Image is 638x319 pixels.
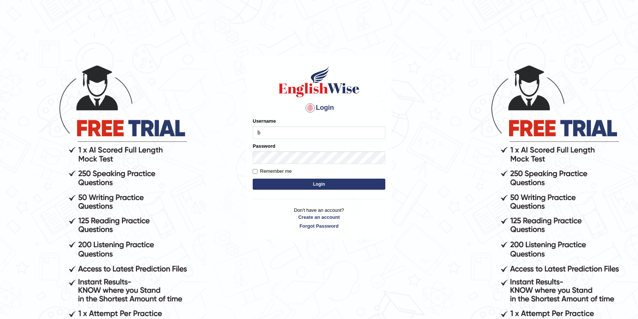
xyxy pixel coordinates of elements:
label: Username [253,118,276,125]
p: Don't have an account? [253,207,385,229]
label: Remember me [253,168,292,175]
input: Remember me [253,169,257,174]
h4: Login [253,102,385,114]
img: Logo of English Wise sign in for intelligent practice with AI [277,65,361,98]
a: Forgot Password [253,222,385,229]
label: Password [253,143,275,150]
button: Login [253,179,385,190]
a: Create an account [253,214,385,221]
